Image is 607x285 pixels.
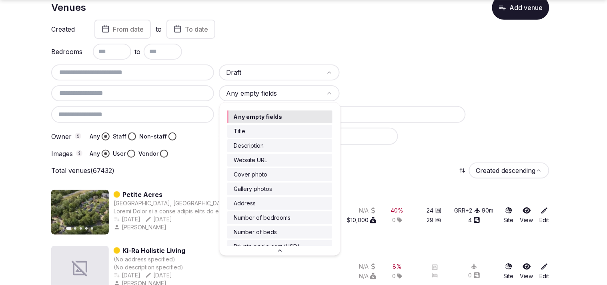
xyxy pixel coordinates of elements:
[234,171,268,179] span: Cover photo
[234,228,277,236] span: Number of beds
[234,156,268,164] span: Website URL
[234,127,246,135] span: Title
[234,214,291,222] span: Number of bedrooms
[234,199,256,207] span: Address
[234,185,272,193] span: Gallery photos
[234,243,300,251] span: Private single cost (USD)
[234,113,282,121] span: Any empty fields
[234,142,264,150] span: Description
